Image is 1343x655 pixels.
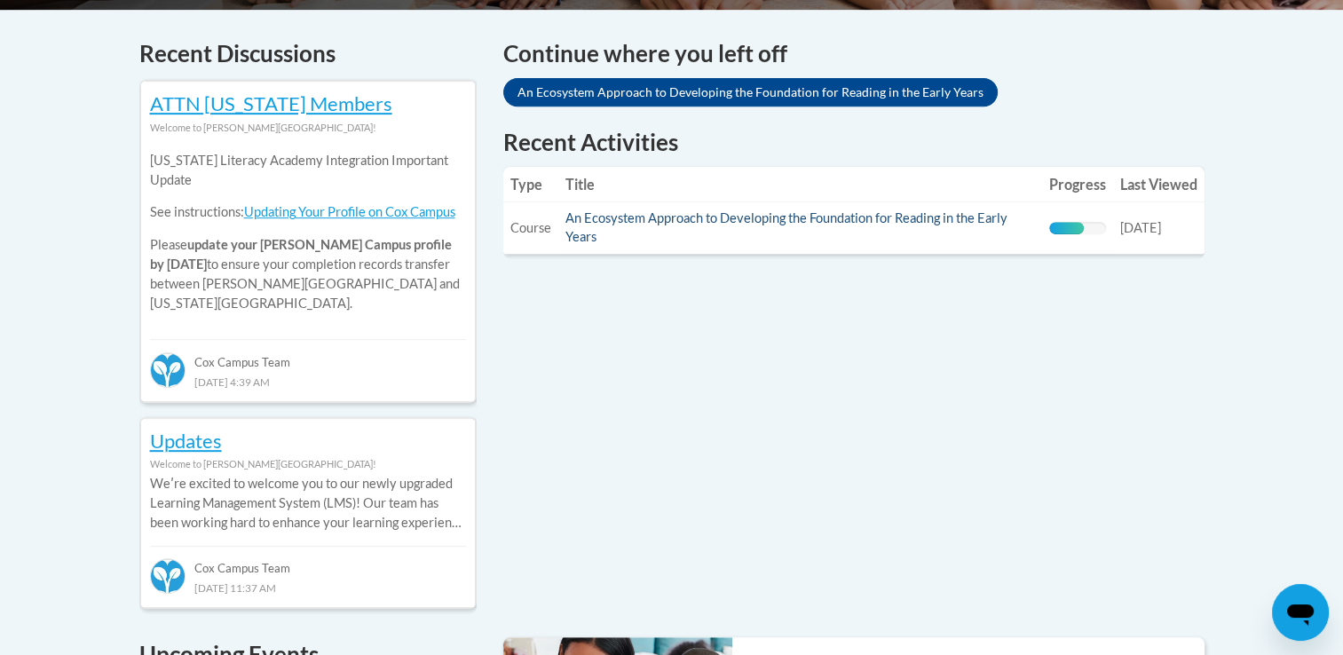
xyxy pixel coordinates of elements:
p: Weʹre excited to welcome you to our newly upgraded Learning Management System (LMS)! Our team has... [150,474,466,533]
iframe: Button to launch messaging window [1272,584,1329,641]
th: Last Viewed [1113,167,1205,202]
span: [DATE] [1120,220,1161,235]
div: [DATE] 4:39 AM [150,372,466,391]
h4: Continue where you left off [503,36,1205,71]
img: Cox Campus Team [150,558,186,594]
span: Course [510,220,551,235]
div: Please to ensure your completion records transfer between [PERSON_NAME][GEOGRAPHIC_DATA] and [US_... [150,138,466,327]
a: An Ecosystem Approach to Developing the Foundation for Reading in the Early Years [503,78,998,107]
a: Updating Your Profile on Cox Campus [244,204,455,219]
h1: Recent Activities [503,126,1205,158]
b: update your [PERSON_NAME] Campus profile by [DATE] [150,237,452,272]
a: Updates [150,429,222,453]
th: Type [503,167,558,202]
h4: Recent Discussions [139,36,477,71]
img: Cox Campus Team [150,352,186,388]
div: Welcome to [PERSON_NAME][GEOGRAPHIC_DATA]! [150,454,466,474]
a: An Ecosystem Approach to Developing the Foundation for Reading in the Early Years [565,210,1007,244]
th: Progress [1042,167,1113,202]
div: Cox Campus Team [150,546,466,578]
div: Cox Campus Team [150,339,466,371]
div: Welcome to [PERSON_NAME][GEOGRAPHIC_DATA]! [150,118,466,138]
div: Progress, % [1049,222,1084,234]
div: [DATE] 11:37 AM [150,578,466,597]
th: Title [558,167,1042,202]
a: ATTN [US_STATE] Members [150,91,392,115]
p: See instructions: [150,202,466,222]
p: [US_STATE] Literacy Academy Integration Important Update [150,151,466,190]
